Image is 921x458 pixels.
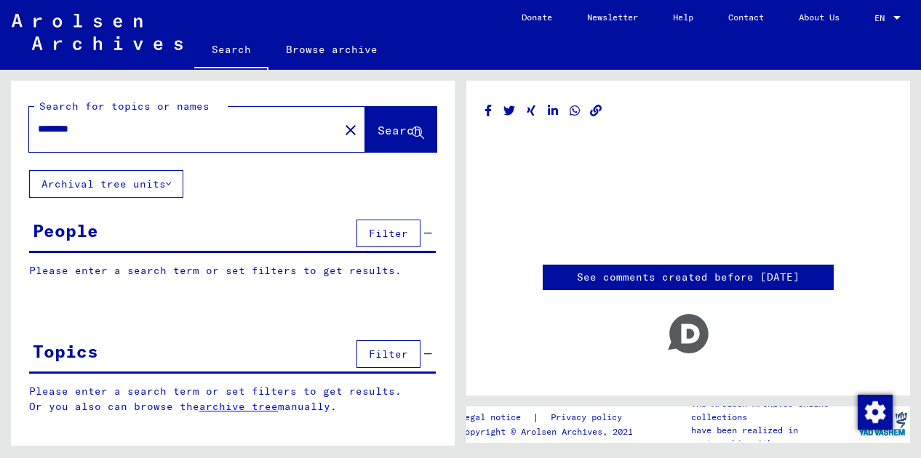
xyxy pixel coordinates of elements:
span: EN [874,13,890,23]
mat-icon: close [342,121,359,139]
p: The Arolsen Archives online collections [691,398,855,424]
img: Change consent [858,395,893,430]
p: Please enter a search term or set filters to get results. [29,263,436,278]
a: Browse archive [268,32,395,67]
a: Privacy policy [539,410,639,425]
button: Share on LinkedIn [546,102,561,120]
p: have been realized in partnership with [691,424,855,450]
img: Arolsen_neg.svg [12,14,183,50]
div: People [33,217,98,244]
span: Filter [369,227,408,240]
button: Share on Xing [524,102,539,120]
button: Share on WhatsApp [567,102,583,120]
button: Archival tree units [29,170,183,198]
a: Legal notice [460,410,533,425]
mat-label: Search for topics or names [39,100,210,113]
button: Share on Facebook [481,102,496,120]
p: Please enter a search term or set filters to get results. Or you also can browse the manually. [29,384,436,414]
span: Search [378,123,421,137]
div: Topics [33,338,98,364]
p: Copyright © Arolsen Archives, 2021 [460,425,639,438]
img: yv_logo.png [856,406,910,442]
a: See comments created before [DATE] [577,270,800,285]
button: Filter [356,340,420,368]
a: archive tree [199,400,278,413]
a: Search [194,32,268,70]
button: Search [365,107,436,152]
button: Clear [336,115,365,144]
span: Filter [369,347,408,361]
div: | [460,410,639,425]
button: Filter [356,220,420,247]
button: Share on Twitter [502,102,517,120]
button: Copy link [589,102,604,120]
